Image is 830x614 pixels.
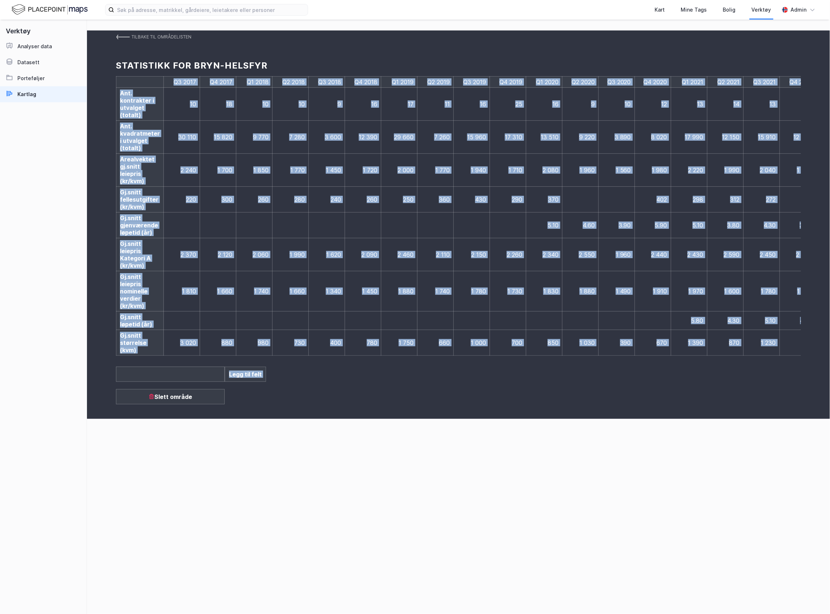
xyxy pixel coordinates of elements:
span: 1 970 [689,288,704,295]
span: Gj.snitt leiepris nominelle verdier (kr/kvm) [120,273,148,309]
span: 290 [512,196,522,203]
span: 12 390 [359,133,377,141]
span: 15 910 [758,133,776,141]
span: 2 220 [688,166,704,174]
span: 1 450 [326,166,341,174]
span: Gj.snitt løpetid (år) [120,313,152,328]
span: 1 720 [363,166,377,174]
span: 1 770 [435,166,450,174]
span: 1 750 [399,339,414,346]
span: 1 340 [326,288,341,295]
span: 5.80 [691,317,704,324]
span: 1 710 [509,166,522,174]
span: 1 960 [616,251,631,258]
span: 29 660 [394,133,414,141]
span: 1 660 [290,288,305,295]
span: Arealvektet gj.snitt leiepris (kr/kvm) [120,156,154,185]
div: Analyser data [17,42,52,51]
div: Slett område [116,389,225,404]
span: 730 [294,339,305,346]
span: 1 560 [616,166,631,174]
span: 10 [262,100,269,108]
span: Q3 2019 [463,78,486,86]
span: 2 590 [724,251,740,258]
span: 11 [445,100,450,108]
span: 980 [258,339,269,346]
span: 360 [439,196,450,203]
span: 1 740 [435,288,450,295]
span: 260 [367,196,377,203]
div: Bolig [723,5,736,14]
span: 1 780 [471,288,486,295]
span: Gj.snitt størrelse (kvm) [120,332,146,354]
span: 312 [730,196,740,203]
span: 10 [625,100,631,108]
div: Datasett [17,58,40,67]
span: Gj.snitt leiepris Kategori A (kr/kvm) [120,240,151,269]
span: 1 980 [652,166,667,174]
span: 1 740 [254,288,269,295]
span: 2 110 [436,251,450,258]
h1: Statistikk for Bryn-Helsfyr [116,60,267,70]
span: Q4 2020 [644,78,667,86]
span: Q2 2018 [282,78,305,86]
span: 2 000 [398,166,414,174]
span: 272 [766,196,776,203]
span: 2 090 [361,251,377,258]
span: 2 340 [543,251,559,258]
span: 430 [475,196,486,203]
span: 260 [258,196,269,203]
span: 9 [337,100,341,108]
span: Q2 2021 [718,78,740,86]
span: 9 770 [253,133,269,141]
span: 7 260 [434,133,450,141]
span: 2 060 [253,251,269,258]
div: Legg til felt [225,367,266,382]
span: 16 [480,100,486,108]
span: 12 830 [794,133,812,141]
span: 780 [367,339,377,346]
span: 8 020 [651,133,667,141]
span: 13 510 [541,133,559,141]
span: 17 [408,100,414,108]
span: 660 [439,339,450,346]
span: 1 990 [290,251,305,258]
span: 17 310 [505,133,522,141]
span: 13 [697,100,704,108]
span: 1 700 [797,288,812,295]
span: 4.30 [728,317,740,324]
input: Søk på adresse, matrikkel, gårdeiere, leietakere eller personer [114,4,308,15]
span: 5.90 [655,222,667,229]
span: 3 020 [180,339,196,346]
span: Q4 2021 [790,78,812,86]
span: 16 [552,100,559,108]
span: Q3 2018 [318,78,341,86]
span: Q3 2020 [607,78,631,86]
span: 4.30 [764,222,776,229]
span: 1 810 [182,288,196,295]
span: 2 120 [218,251,232,258]
span: 700 [512,339,522,346]
span: 1 770 [290,166,305,174]
span: 12 [661,100,667,108]
span: Q1 2021 [682,78,704,86]
span: 13 [770,100,776,108]
img: BackButton.72d039ae688316798c97bc7471d4fa5d.svg [116,34,130,40]
span: 1 910 [653,288,667,295]
span: 7 280 [289,133,305,141]
span: 10 [299,100,305,108]
iframe: Chat Widget [794,579,830,614]
span: 1 620 [326,251,341,258]
span: Q3 2017 [174,78,196,86]
span: Q4 2018 [354,78,377,86]
span: 9 220 [579,133,595,141]
span: 18 [226,100,232,108]
span: 2 240 [180,166,196,174]
span: 14 [734,100,740,108]
span: 880 [221,339,232,346]
span: 1 830 [543,288,559,295]
span: 2 370 [180,251,196,258]
span: 390 [620,339,631,346]
span: 1 990 [725,166,740,174]
span: 298 [693,196,704,203]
